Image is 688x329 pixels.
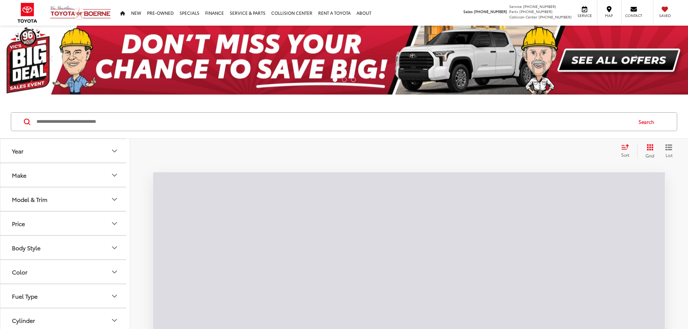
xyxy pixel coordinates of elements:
[110,316,119,325] div: Cylinder
[0,212,130,235] button: PricePrice
[110,292,119,300] div: Fuel Type
[0,139,130,163] button: YearYear
[621,152,629,158] span: Sort
[523,4,556,9] span: [PHONE_NUMBER]
[110,195,119,204] div: Model & Trim
[12,196,47,203] div: Model & Trim
[110,243,119,252] div: Body Style
[12,147,23,154] div: Year
[645,152,654,159] span: Grid
[657,13,673,18] span: Saved
[110,171,119,179] div: Make
[110,219,119,228] div: Price
[12,268,27,275] div: Color
[474,9,507,14] span: [PHONE_NUMBER]
[538,14,572,20] span: [PHONE_NUMBER]
[509,9,518,14] span: Parts
[665,152,672,158] span: List
[618,144,637,158] button: Select sort value
[12,172,26,178] div: Make
[0,284,130,308] button: Fuel TypeFuel Type
[519,9,553,14] span: [PHONE_NUMBER]
[110,268,119,276] div: Color
[36,113,632,130] input: Search by Make, Model, or Keyword
[637,144,660,158] button: Grid View
[0,163,130,187] button: MakeMake
[576,13,593,18] span: Service
[0,236,130,259] button: Body StyleBody Style
[625,13,642,18] span: Contact
[632,113,665,131] button: Search
[12,220,25,227] div: Price
[12,293,38,299] div: Fuel Type
[601,13,617,18] span: Map
[0,187,130,211] button: Model & TrimModel & Trim
[50,5,111,20] img: Vic Vaughan Toyota of Boerne
[110,147,119,155] div: Year
[463,9,473,14] span: Sales
[660,144,678,158] button: List View
[12,317,35,324] div: Cylinder
[509,14,537,20] span: Collision Center
[12,244,40,251] div: Body Style
[509,4,522,9] span: Service
[0,260,130,283] button: ColorColor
